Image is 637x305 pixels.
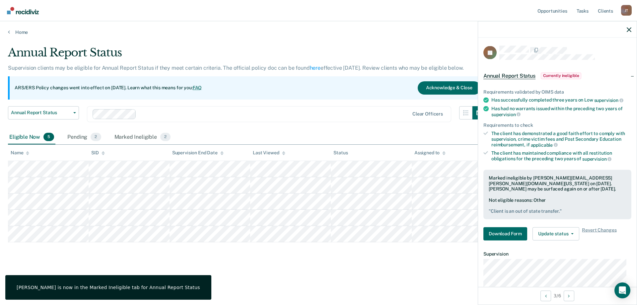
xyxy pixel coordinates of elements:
[414,150,446,156] div: Assigned to
[172,150,224,156] div: Supervision End Date
[91,133,101,141] span: 2
[310,65,320,71] a: here
[43,133,54,141] span: 5
[489,197,626,214] div: Not eligible reasons: Other
[8,46,486,65] div: Annual Report Status
[253,150,285,156] div: Last Viewed
[621,5,632,16] div: J T
[483,251,631,257] dt: Supervision
[412,111,443,117] div: Clear officers
[7,7,39,14] img: Recidiviz
[621,5,632,16] button: Profile dropdown button
[113,130,172,145] div: Marked Ineligible
[582,227,616,240] span: Revert Changes
[491,106,631,117] div: Has had no warrants issued within the preceding two years of
[564,290,574,301] button: Next Opportunity
[66,130,102,145] div: Pending
[483,227,527,240] button: Download Form
[491,97,631,103] div: Has successfully completed three years on Low
[483,72,535,79] span: Annual Report Status
[193,85,202,90] a: FAQ
[489,175,626,191] div: Marked ineligible by [PERSON_NAME][EMAIL_ADDRESS][PERSON_NAME][DOMAIN_NAME][US_STATE] on [DATE]. ...
[483,89,631,95] div: Requirements validated by OIMS data
[8,65,463,71] p: Supervision clients may be eligible for Annual Report Status if they meet certain criteria. The o...
[491,112,521,117] span: supervision
[418,81,481,95] button: Acknowledge & Close
[483,227,530,240] a: Navigate to form link
[531,142,558,147] span: applicable
[15,85,202,91] p: ARS/ERS Policy changes went into effect on [DATE]. Learn what this means for you:
[478,287,637,304] div: 3 / 6
[8,29,629,35] a: Home
[532,227,579,240] button: Update status
[594,98,623,103] span: supervision
[160,133,171,141] span: 2
[540,290,551,301] button: Previous Opportunity
[614,282,630,298] div: Open Intercom Messenger
[11,110,71,115] span: Annual Report Status
[541,72,582,79] span: Currently ineligible
[8,130,55,145] div: Eligible Now
[333,150,348,156] div: Status
[491,150,631,162] div: The client has maintained compliance with all restitution obligations for the preceding two years of
[91,150,105,156] div: SID
[11,150,29,156] div: Name
[478,65,637,86] div: Annual Report StatusCurrently ineligible
[582,156,611,161] span: supervision
[17,284,200,290] div: [PERSON_NAME] is now in the Marked Ineligible tab for Annual Report Status
[491,131,631,148] div: The client has demonstrated a good faith effort to comply with supervision, crime victim fees and...
[483,122,631,128] div: Requirements to check
[489,208,626,214] pre: " Client is an out of state transfer. "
